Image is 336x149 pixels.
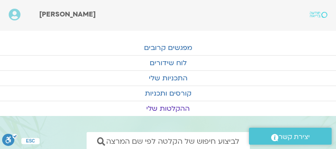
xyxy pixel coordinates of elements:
span: יצירת קשר [279,131,310,143]
a: יצירת קשר [249,128,332,145]
span: לביצוע חיפוש של הקלטה לפי שם המרצה [106,137,239,146]
span: [PERSON_NAME] [39,10,96,19]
